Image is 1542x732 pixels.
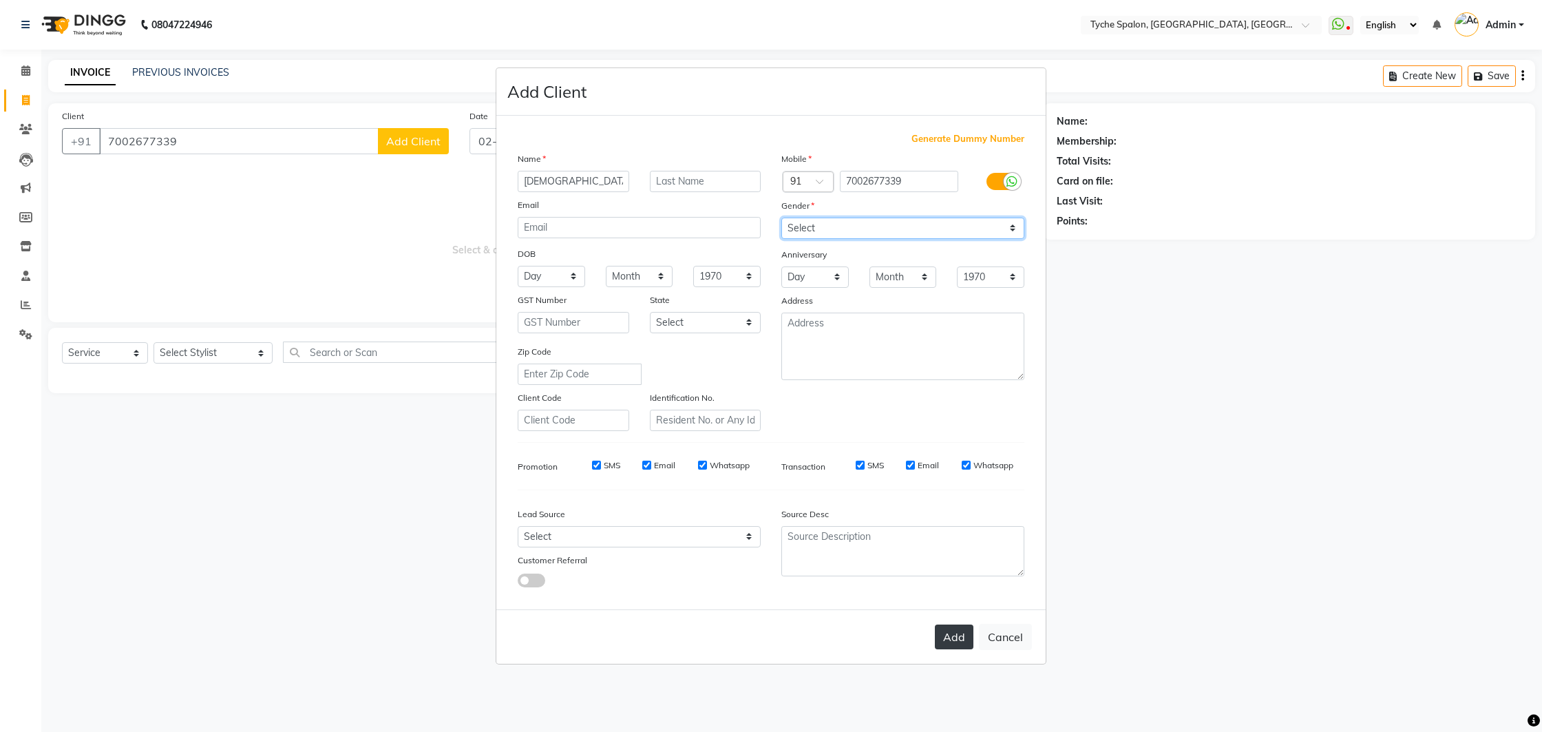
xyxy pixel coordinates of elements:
label: Transaction [781,461,825,473]
label: Mobile [781,153,812,165]
input: GST Number [518,312,629,333]
input: Mobile [840,171,959,192]
label: Source Desc [781,508,829,521]
label: Email [518,199,539,211]
input: First Name [518,171,629,192]
label: Name [518,153,546,165]
h4: Add Client [507,79,587,104]
input: Enter Zip Code [518,364,642,385]
label: Identification No. [650,392,715,404]
label: State [650,294,670,306]
button: Add [935,625,973,649]
label: Whatsapp [973,459,1013,472]
label: DOB [518,248,536,260]
label: GST Number [518,294,567,306]
label: Whatsapp [710,459,750,472]
label: Email [918,459,939,472]
label: Anniversary [781,249,827,261]
label: Zip Code [518,346,551,358]
label: Gender [781,200,814,212]
input: Last Name [650,171,761,192]
label: Customer Referral [518,554,587,567]
span: Generate Dummy Number [911,132,1024,146]
label: Client Code [518,392,562,404]
label: Lead Source [518,508,565,521]
label: SMS [867,459,884,472]
label: SMS [604,459,620,472]
input: Resident No. or Any Id [650,410,761,431]
input: Client Code [518,410,629,431]
label: Address [781,295,813,307]
label: Email [654,459,675,472]
button: Cancel [979,624,1032,650]
input: Email [518,217,761,238]
label: Promotion [518,461,558,473]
